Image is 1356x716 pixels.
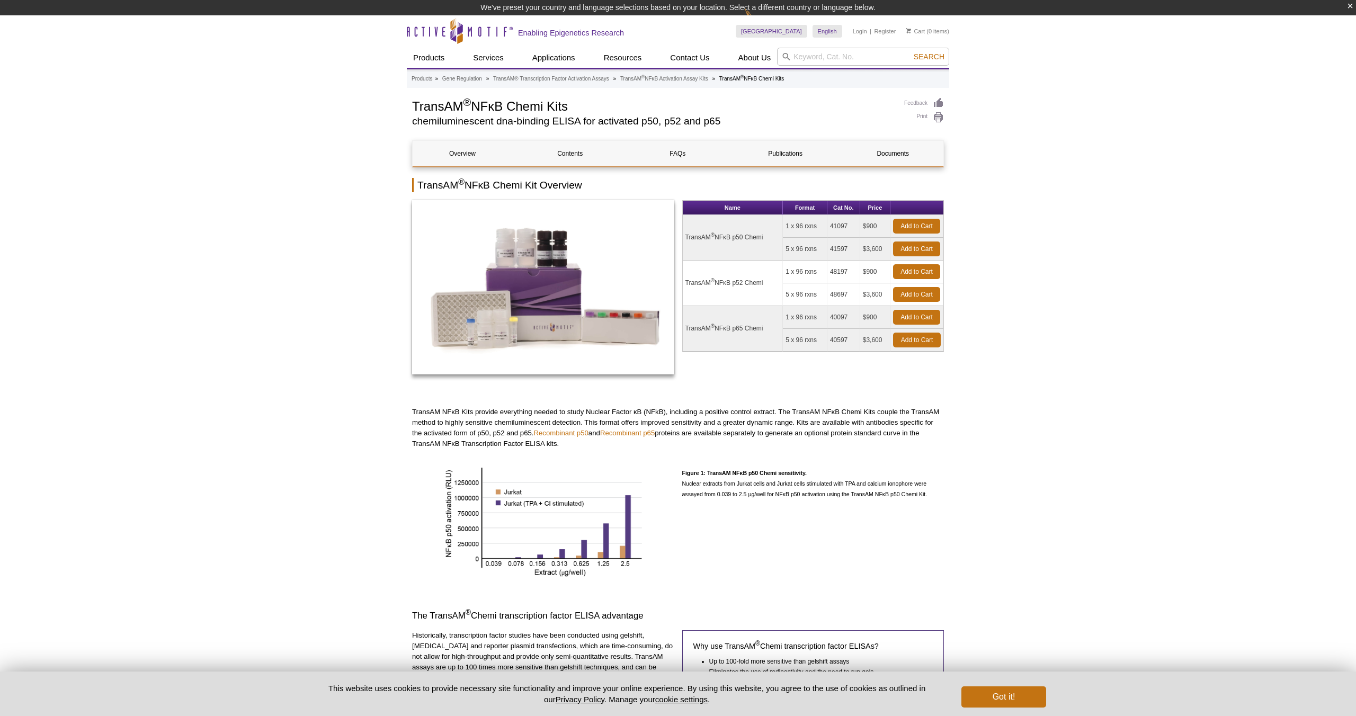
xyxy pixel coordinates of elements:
[783,261,827,283] td: 1 x 96 rxns
[893,310,940,325] a: Add to Cart
[467,48,510,68] a: Services
[628,141,727,166] a: FAQs
[783,238,827,261] td: 5 x 96 rxns
[620,74,708,84] a: TransAM®NFκB Activation Assay Kits
[407,48,451,68] a: Products
[613,76,617,82] li: »
[683,261,783,306] td: TransAM NFκB p52 Chemi
[466,608,471,616] sup: ®
[827,215,860,238] td: 41097
[870,25,871,38] li: |
[412,117,894,126] h2: chemiluminescent dna-binding ELISA for activated p50, p52 and p65
[533,429,588,437] a: Recombinant p50
[683,306,783,352] td: TransAM NFκB p65 Chemi
[493,74,609,84] a: TransAM® Transcription Factor Activation Assays
[556,695,604,704] a: Privacy Policy
[711,323,715,329] sup: ®
[860,215,890,238] td: $900
[736,25,807,38] a: [GEOGRAPHIC_DATA]
[893,264,940,279] a: Add to Cart
[904,112,944,123] a: Print
[783,283,827,306] td: 5 x 96 rxns
[783,306,827,329] td: 1 x 96 rxns
[709,656,924,667] li: Up to 100-fold more sensitive than gelshift assays
[719,76,784,82] li: TransAM NFκB Chemi Kits
[827,261,860,283] td: 48197
[412,610,944,622] h3: The TransAM Chemi transcription factor ELISA advantage
[755,640,760,647] sup: ®
[709,667,924,677] li: Eliminates the use of radioactivity and the need to run gels
[711,232,715,238] sup: ®
[712,76,716,82] li: »
[597,48,648,68] a: Resources
[310,683,944,705] p: This website uses cookies to provide necessary site functionality and improve your online experie...
[435,76,438,82] li: »
[914,52,944,61] span: Search
[827,201,860,215] th: Cat No.
[860,238,890,261] td: $3,600
[412,97,894,113] h1: TransAM NFκB Chemi Kits
[860,261,890,283] td: $900
[412,407,944,449] p: TransAM NFκB Kits provide everything needed to study Nuclear Factor κB (NFkB), including a positi...
[827,238,860,261] td: 41597
[520,141,620,166] a: Contents
[711,278,715,283] sup: ®
[853,28,867,35] a: Login
[683,215,783,261] td: TransAM NFκB p50 Chemi
[600,429,655,437] a: Recombinant p65
[741,74,744,79] sup: ®
[911,52,948,61] button: Search
[860,329,890,352] td: $3,600
[682,470,807,476] strong: Figure 1: TransAM NFκB p50 Chemi sensitivity.
[860,201,890,215] th: Price
[813,25,842,38] a: English
[827,329,860,352] td: 40597
[906,28,925,35] a: Cart
[961,686,1046,708] button: Got it!
[664,48,716,68] a: Contact Us
[904,97,944,109] a: Feedback
[463,96,471,108] sup: ®
[860,306,890,329] td: $900
[783,201,827,215] th: Format
[843,141,943,166] a: Documents
[906,28,911,33] img: Your Cart
[412,74,432,84] a: Products
[641,74,645,79] sup: ®
[893,287,940,302] a: Add to Cart
[783,215,827,238] td: 1 x 96 rxns
[860,283,890,306] td: $3,600
[486,76,489,82] li: »
[874,28,896,35] a: Register
[893,219,940,234] a: Add to Cart
[827,283,860,306] td: 48697
[412,630,674,715] p: Historically, transcription factor studies have been conducted using gelshift, [MEDICAL_DATA] and...
[413,141,512,166] a: Overview
[412,200,674,378] a: TransAM® NFκB Chemi Kits
[827,306,860,329] td: 40097
[683,201,783,215] th: Name
[655,695,708,704] button: cookie settings
[906,25,949,38] li: (0 items)
[732,48,778,68] a: About Us
[693,641,933,651] h4: Why use TransAM Chemi transcription factor ELISAs?
[893,241,940,256] a: Add to Cart
[526,48,582,68] a: Applications
[518,28,624,38] h2: Enabling Epigenetics Research
[412,178,944,192] h2: TransAM NFκB Chemi Kit Overview
[444,468,642,577] img: TransAM NFkB p50 Chemi sensitivity
[412,200,674,375] img: TransAM® NFκB Chemi Kits
[783,329,827,352] td: 5 x 96 rxns
[777,48,949,66] input: Keyword, Cat. No.
[736,141,835,166] a: Publications
[893,333,941,347] a: Add to Cart
[442,74,482,84] a: Gene Regulation
[458,177,465,186] sup: ®
[682,470,927,497] span: Nuclear extracts from Jurkat cells and Jurkat cells stimulated with TPA and calcium ionophore wer...
[745,8,773,33] img: Change Here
